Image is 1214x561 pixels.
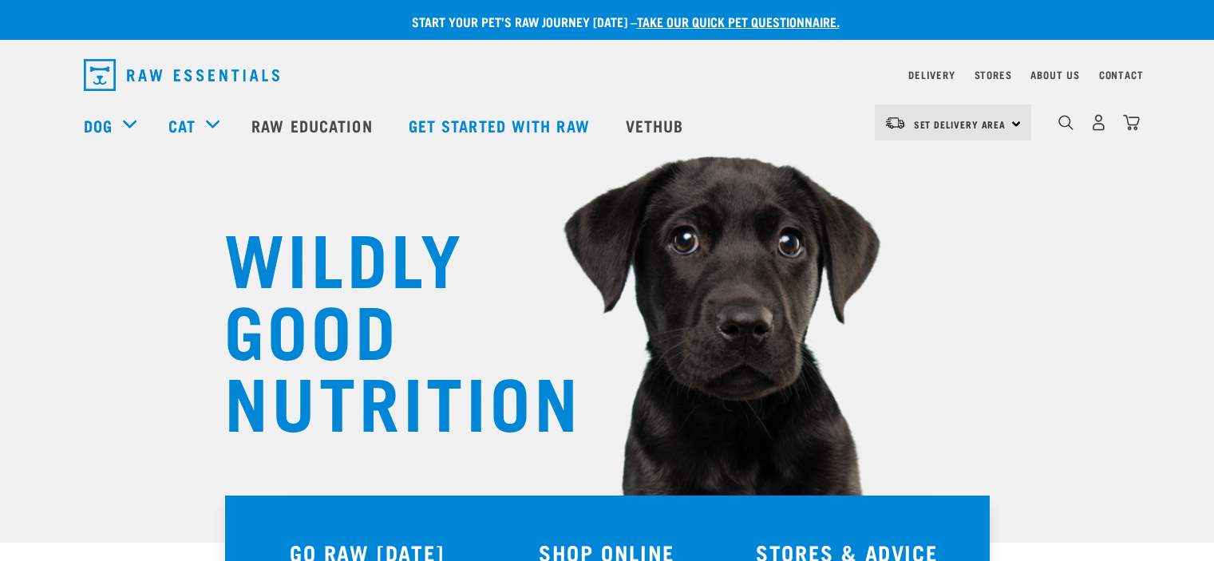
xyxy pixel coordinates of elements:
a: Vethub [610,93,704,157]
a: Contact [1099,72,1144,77]
img: van-moving.png [884,116,906,130]
a: take our quick pet questionnaire. [637,18,840,25]
h1: WILDLY GOOD NUTRITION [224,219,544,435]
span: Set Delivery Area [914,121,1006,127]
a: Cat [168,113,196,137]
img: Raw Essentials Logo [84,59,279,91]
img: home-icon@2x.png [1123,114,1140,131]
nav: dropdown navigation [71,53,1144,97]
a: Dog [84,113,113,137]
a: Get started with Raw [393,93,610,157]
img: home-icon-1@2x.png [1058,115,1074,130]
img: user.png [1090,114,1107,131]
a: Stores [975,72,1012,77]
a: About Us [1030,72,1079,77]
a: Raw Education [235,93,392,157]
a: Delivery [908,72,955,77]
